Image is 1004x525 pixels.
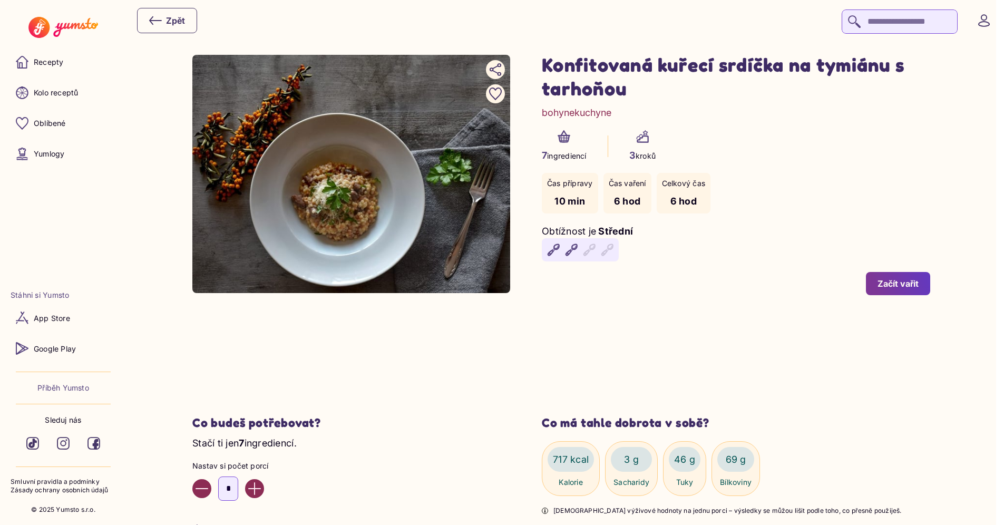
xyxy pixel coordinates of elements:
[866,272,930,295] button: Začít vařit
[34,149,64,159] p: Yumlogy
[192,55,510,293] img: undefined
[624,452,639,466] p: 3 g
[11,290,116,300] li: Stáhni si Yumsto
[542,53,930,100] h1: Konfitovaná kuřecí srdíčka na tymiánu s tarhoňou
[553,507,901,516] p: [DEMOGRAPHIC_DATA] výživové hodnoty na jednu porci – výsledky se můžou lišit podle toho, co přesn...
[31,505,95,514] p: © 2025 Yumsto s.r.o.
[629,148,656,162] p: kroků
[11,478,116,487] a: Smluvní pravidla a podmínky
[598,226,633,237] span: Střední
[553,452,589,466] p: 717 kcal
[878,278,919,289] div: Začít vařit
[554,196,585,207] span: 10 min
[245,316,878,394] iframe: Advertisement
[149,14,185,27] div: Zpět
[137,8,197,33] button: Zpět
[34,87,79,98] p: Kolo receptů
[542,150,547,161] span: 7
[11,80,116,105] a: Kolo receptů
[34,57,63,67] p: Recepty
[662,178,705,189] p: Celkový čas
[37,383,89,393] a: Příběh Yumsto
[609,178,646,189] p: Čas vaření
[676,477,694,488] p: Tuky
[542,224,596,238] p: Obtížnost je
[192,415,510,431] h2: Co budeš potřebovat?
[542,148,587,162] p: ingrediencí
[245,479,264,498] button: Increase value
[613,477,649,488] p: Sacharidy
[542,105,611,120] a: bohynekuchyne
[11,305,116,330] a: App Store
[45,415,81,425] p: Sleduj nás
[239,437,244,449] span: 7
[629,150,636,161] span: 3
[547,178,593,189] p: Čas přípravy
[559,477,582,488] p: Kalorie
[674,452,695,466] p: 46 g
[34,313,70,324] p: App Store
[11,50,116,75] a: Recepty
[192,436,510,450] p: Stačí ti jen ingrediencí.
[11,141,116,167] a: Yumlogy
[720,477,752,488] p: Bílkoviny
[28,17,98,38] img: Yumsto logo
[34,344,76,354] p: Google Play
[670,196,697,207] span: 6 hod
[218,477,238,501] input: Enter number
[192,479,211,498] button: Decrease value
[11,336,116,361] a: Google Play
[34,118,66,129] p: Oblíbené
[192,461,510,471] p: Nastav si počet porcí
[614,196,640,207] span: 6 hod
[11,111,116,136] a: Oblíbené
[542,415,930,431] h3: Co má tahle dobrota v sobě?
[726,452,746,466] p: 69 g
[11,486,116,495] a: Zásady ochrany osobních údajů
